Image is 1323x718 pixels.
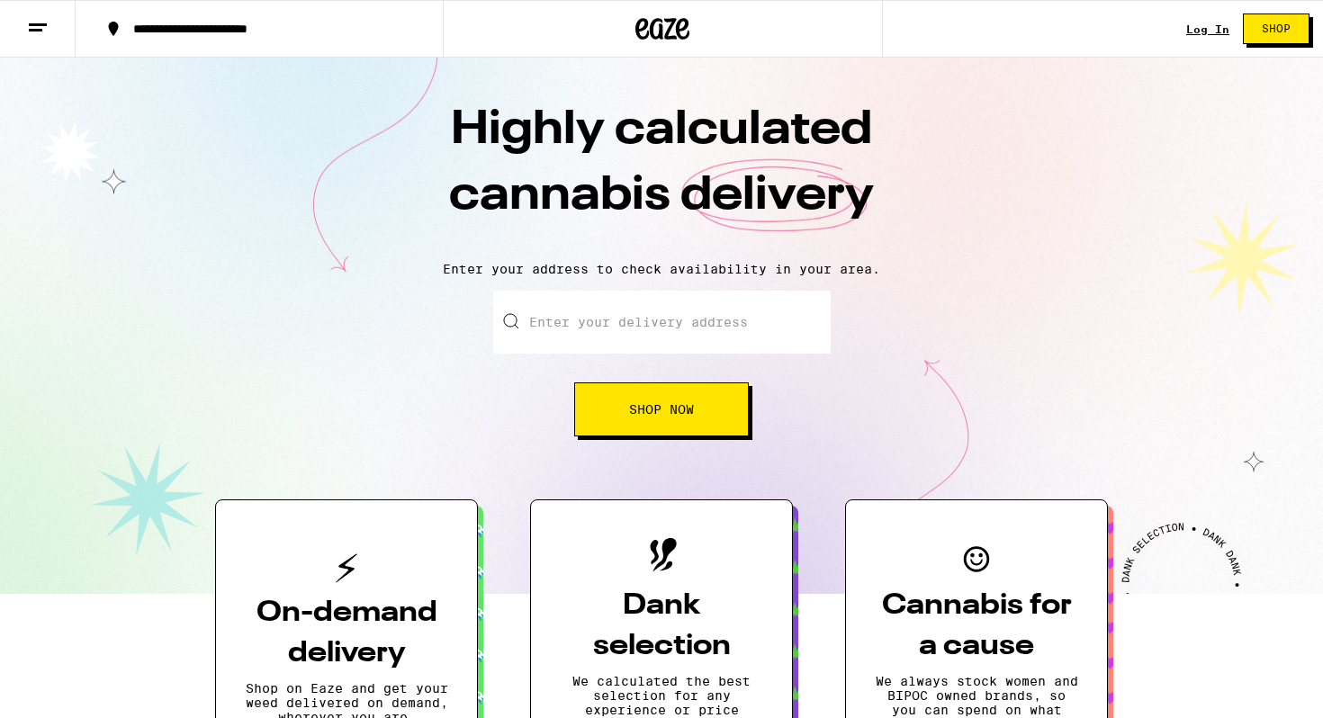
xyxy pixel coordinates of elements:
div: Log In [1186,23,1229,35]
input: Enter your delivery address [493,291,831,354]
p: Enter your address to check availability in your area. [18,262,1305,276]
button: Shop Now [574,382,749,436]
span: Shop [1262,23,1291,34]
h3: Dank selection [560,586,763,667]
button: Shop [1243,13,1309,44]
h1: Highly calculated cannabis delivery [346,98,976,247]
span: Help [41,13,78,29]
h3: On-demand delivery [245,593,448,674]
h3: Cannabis for a cause [875,586,1078,667]
span: Shop Now [629,403,694,416]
